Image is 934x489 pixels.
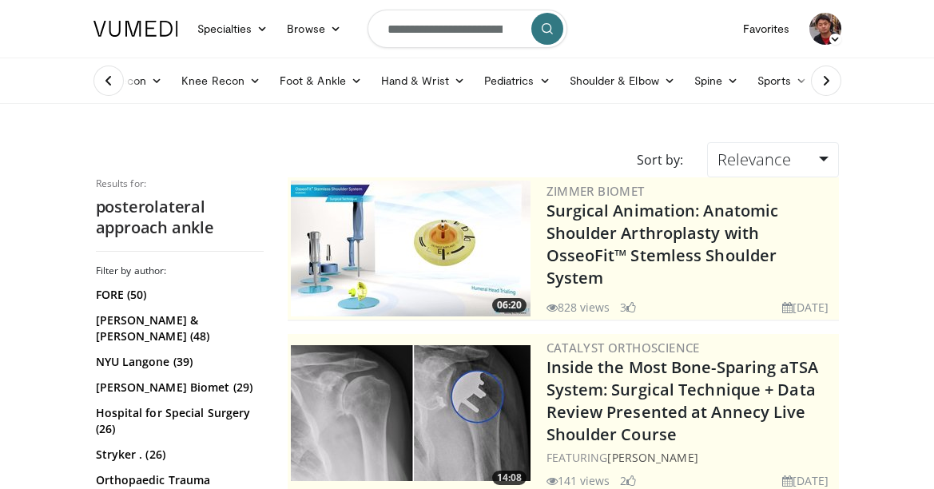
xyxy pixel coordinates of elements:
a: [PERSON_NAME] [607,450,698,465]
a: Zimmer Biomet [546,183,645,199]
h3: Filter by author: [96,264,264,277]
div: Sort by: [625,142,695,177]
a: 14:08 [291,345,531,481]
img: 9f15458b-d013-4cfd-976d-a83a3859932f.300x170_q85_crop-smart_upscale.jpg [291,345,531,481]
img: VuMedi Logo [93,21,178,37]
a: 06:20 [291,181,531,316]
a: NYU Langone (39) [96,354,260,370]
a: Sports [748,65,817,97]
span: 14:08 [492,471,527,485]
img: Avatar [809,13,841,45]
input: Search topics, interventions [368,10,567,48]
a: Spine [685,65,748,97]
a: Hospital for Special Surgery (26) [96,405,260,437]
span: Relevance [717,149,791,170]
li: 2 [620,472,636,489]
a: Pediatrics [475,65,560,97]
li: [DATE] [782,472,829,489]
a: Catalyst OrthoScience [546,340,700,356]
a: Specialties [188,13,278,45]
a: Favorites [733,13,800,45]
p: Results for: [96,177,264,190]
span: 06:20 [492,298,527,312]
a: Inside the Most Bone-Sparing aTSA System: Surgical Technique + Data Review Presented at Annecy Li... [546,356,818,445]
a: Surgical Animation: Anatomic Shoulder Arthroplasty with OsseoFit™ Stemless Shoulder System [546,200,779,288]
li: [DATE] [782,299,829,316]
a: Hand & Wrist [372,65,475,97]
a: Shoulder & Elbow [560,65,685,97]
a: Foot & Ankle [270,65,372,97]
li: 828 views [546,299,610,316]
li: 3 [620,299,636,316]
li: 141 views [546,472,610,489]
a: [PERSON_NAME] Biomet (29) [96,380,260,396]
a: Relevance [707,142,838,177]
a: FORE (50) [96,287,260,303]
div: FEATURING [546,449,836,466]
a: Stryker . (26) [96,447,260,463]
img: 84e7f812-2061-4fff-86f6-cdff29f66ef4.300x170_q85_crop-smart_upscale.jpg [291,181,531,316]
a: Browse [277,13,351,45]
a: [PERSON_NAME] & [PERSON_NAME] (48) [96,312,260,344]
a: Knee Recon [172,65,270,97]
h2: posterolateral approach ankle [96,197,264,238]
